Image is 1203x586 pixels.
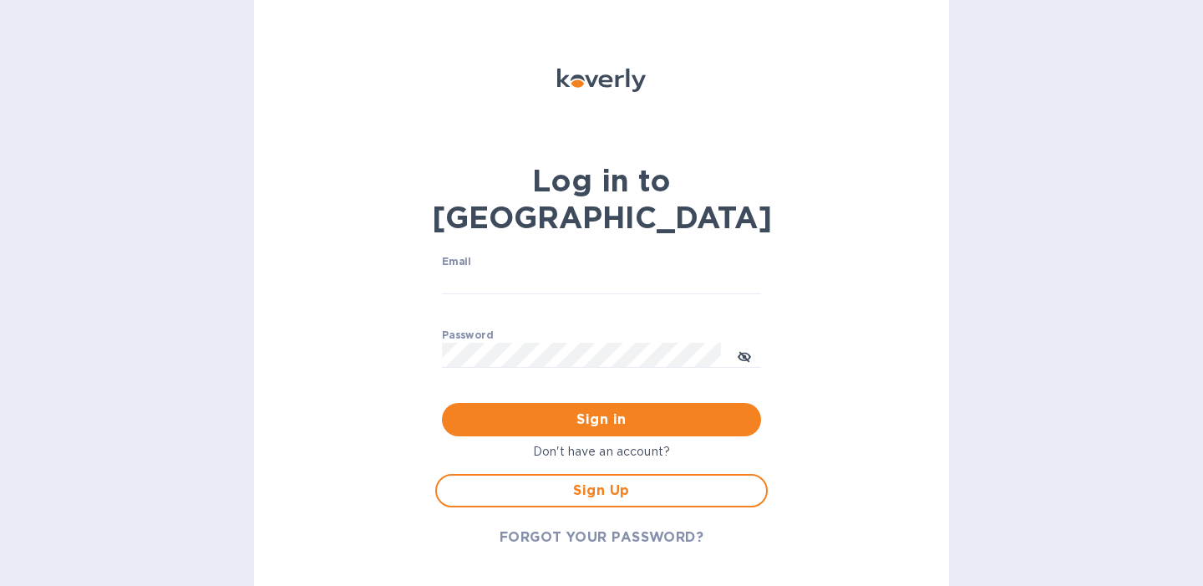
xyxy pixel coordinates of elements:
[435,443,768,461] p: Don't have an account?
[442,330,493,340] label: Password
[500,527,704,548] span: FORGOT YOUR PASSWORD?
[728,339,761,372] button: toggle password visibility
[432,162,772,236] b: Log in to [GEOGRAPHIC_DATA]
[557,69,646,92] img: Koverly
[450,481,753,501] span: Sign Up
[442,403,761,436] button: Sign in
[442,257,471,268] label: Email
[486,521,718,554] button: FORGOT YOUR PASSWORD?
[435,474,768,507] button: Sign Up
[455,410,748,430] span: Sign in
